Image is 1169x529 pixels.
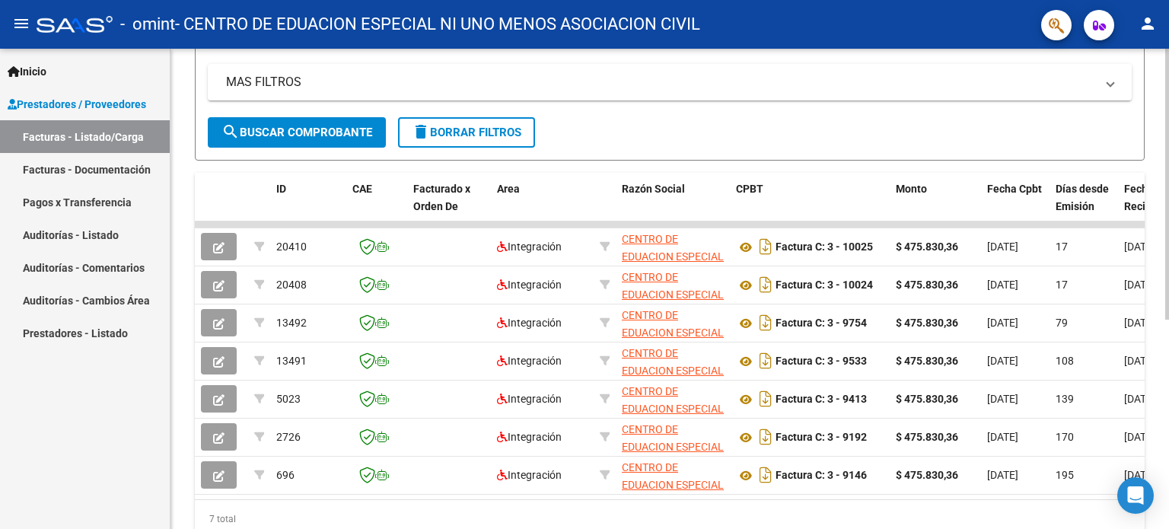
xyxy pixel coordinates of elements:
strong: $ 475.830,36 [896,279,958,291]
strong: Factura C: 3 - 9413 [776,394,867,406]
div: 30709334502 [622,269,724,301]
strong: $ 475.830,36 [896,431,958,443]
strong: Factura C: 3 - 9146 [776,470,867,482]
strong: $ 475.830,36 [896,241,958,253]
span: CENTRO DE EDUACION ESPECIAL NI UNO MENOS ASOCIACION CIVIL [622,461,724,525]
span: [DATE] [1124,241,1155,253]
i: Descargar documento [756,425,776,449]
span: [DATE] [987,469,1018,481]
datatable-header-cell: CPBT [730,173,890,240]
span: 696 [276,469,295,481]
span: CENTRO DE EDUACION ESPECIAL NI UNO MENOS ASOCIACION CIVIL [622,423,724,487]
span: CENTRO DE EDUACION ESPECIAL NI UNO MENOS ASOCIACION CIVIL [622,385,724,449]
span: 79 [1056,317,1068,329]
span: [DATE] [987,317,1018,329]
mat-icon: delete [412,123,430,141]
span: Integración [497,241,562,253]
datatable-header-cell: Facturado x Orden De [407,173,491,240]
span: Integración [497,317,562,329]
span: - CENTRO DE EDUACION ESPECIAL NI UNO MENOS ASOCIACION CIVIL [175,8,700,41]
span: Días desde Emisión [1056,183,1109,212]
i: Descargar documento [756,463,776,487]
span: [DATE] [987,431,1018,443]
span: [DATE] [987,241,1018,253]
span: [DATE] [1124,355,1155,367]
span: CPBT [736,183,763,195]
span: Buscar Comprobante [221,126,372,139]
span: Fecha Cpbt [987,183,1042,195]
i: Descargar documento [756,311,776,335]
datatable-header-cell: Razón Social [616,173,730,240]
strong: Factura C: 3 - 10025 [776,241,873,253]
div: 30709334502 [622,231,724,263]
mat-icon: menu [12,14,30,33]
strong: $ 475.830,36 [896,317,958,329]
div: Open Intercom Messenger [1117,477,1154,514]
span: Fecha Recibido [1124,183,1167,212]
div: 30709334502 [622,383,724,415]
span: CENTRO DE EDUACION ESPECIAL NI UNO MENOS ASOCIACION CIVIL [622,309,724,373]
button: Borrar Filtros [398,117,535,148]
strong: Factura C: 3 - 9192 [776,432,867,444]
datatable-header-cell: ID [270,173,346,240]
span: 139 [1056,393,1074,405]
span: CENTRO DE EDUACION ESPECIAL NI UNO MENOS ASOCIACION CIVIL [622,233,724,297]
mat-panel-title: MAS FILTROS [226,74,1095,91]
strong: Factura C: 3 - 9754 [776,317,867,330]
span: CENTRO DE EDUACION ESPECIAL NI UNO MENOS ASOCIACION CIVIL [622,271,724,335]
span: [DATE] [1124,431,1155,443]
span: Inicio [8,63,46,80]
datatable-header-cell: Monto [890,173,981,240]
datatable-header-cell: Fecha Cpbt [981,173,1050,240]
button: Buscar Comprobante [208,117,386,148]
span: 108 [1056,355,1074,367]
span: - omint [120,8,175,41]
strong: $ 475.830,36 [896,355,958,367]
span: Integración [497,393,562,405]
span: Integración [497,279,562,291]
mat-icon: search [221,123,240,141]
datatable-header-cell: CAE [346,173,407,240]
span: CAE [352,183,372,195]
datatable-header-cell: Area [491,173,594,240]
span: [DATE] [1124,317,1155,329]
span: 20410 [276,241,307,253]
strong: Factura C: 3 - 10024 [776,279,873,292]
span: 17 [1056,241,1068,253]
span: 13492 [276,317,307,329]
span: [DATE] [987,279,1018,291]
span: 20408 [276,279,307,291]
span: [DATE] [987,355,1018,367]
span: Razón Social [622,183,685,195]
span: Facturado x Orden De [413,183,470,212]
span: 5023 [276,393,301,405]
strong: Factura C: 3 - 9533 [776,355,867,368]
i: Descargar documento [756,234,776,259]
span: Integración [497,431,562,443]
div: 30709334502 [622,421,724,453]
span: ID [276,183,286,195]
span: [DATE] [987,393,1018,405]
span: 170 [1056,431,1074,443]
span: Prestadores / Proveedores [8,96,146,113]
span: CENTRO DE EDUACION ESPECIAL NI UNO MENOS ASOCIACION CIVIL [622,347,724,411]
span: Monto [896,183,927,195]
strong: $ 475.830,36 [896,469,958,481]
div: 30709334502 [622,345,724,377]
span: Integración [497,355,562,367]
datatable-header-cell: Días desde Emisión [1050,173,1118,240]
span: Borrar Filtros [412,126,521,139]
span: Integración [497,469,562,481]
span: [DATE] [1124,279,1155,291]
div: 30709334502 [622,307,724,339]
span: [DATE] [1124,393,1155,405]
span: [DATE] [1124,469,1155,481]
strong: $ 475.830,36 [896,393,958,405]
div: 30709334502 [622,459,724,491]
span: 13491 [276,355,307,367]
span: 2726 [276,431,301,443]
mat-expansion-panel-header: MAS FILTROS [208,64,1132,100]
span: 17 [1056,279,1068,291]
mat-icon: person [1139,14,1157,33]
span: Area [497,183,520,195]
